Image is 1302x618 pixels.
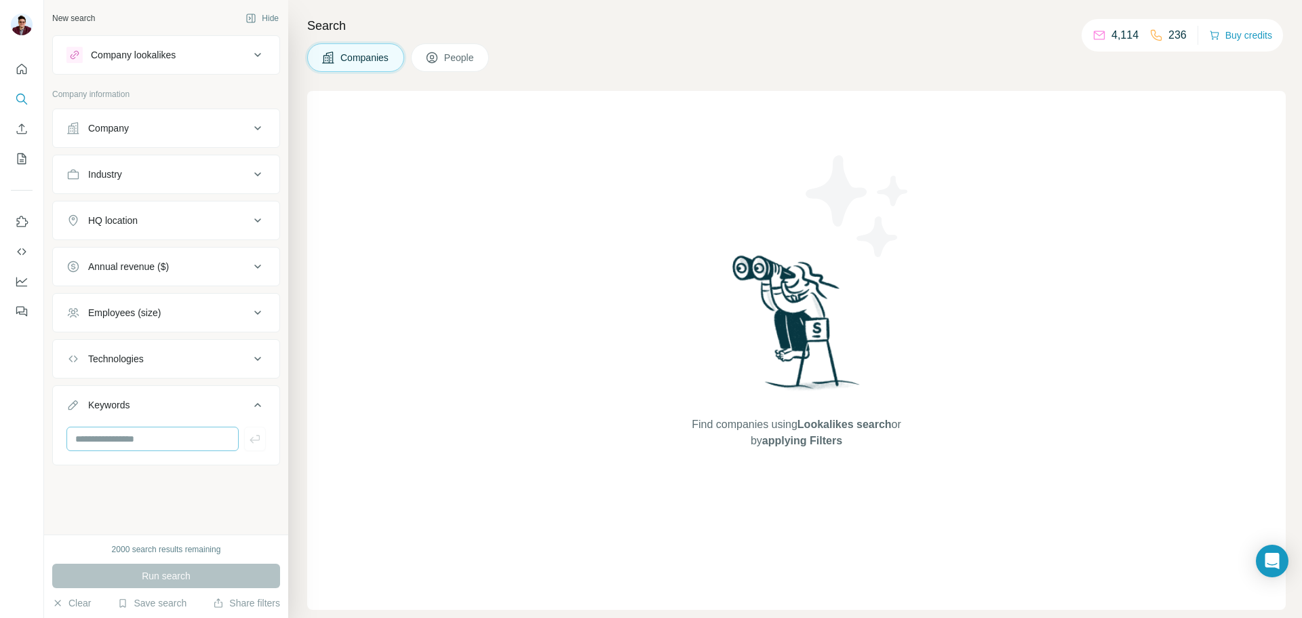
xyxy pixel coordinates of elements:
button: Keywords [53,389,279,427]
button: Feedback [11,299,33,324]
div: New search [52,12,95,24]
button: Company [53,112,279,144]
img: Surfe Illustration - Woman searching with binoculars [726,252,867,403]
div: Company [88,121,129,135]
div: HQ location [88,214,138,227]
button: Quick start [11,57,33,81]
span: People [444,51,475,64]
div: Employees (size) [88,306,161,320]
button: Enrich CSV [11,117,33,141]
img: Surfe Illustration - Stars [797,145,919,267]
div: Company lookalikes [91,48,176,62]
button: Hide [236,8,288,28]
img: Avatar [11,14,33,35]
span: Lookalikes search [797,419,892,430]
div: Industry [88,168,122,181]
div: Keywords [88,398,130,412]
button: Technologies [53,343,279,375]
div: Technologies [88,352,144,366]
div: Annual revenue ($) [88,260,169,273]
button: Industry [53,158,279,191]
button: Save search [117,596,186,610]
button: My lists [11,147,33,171]
button: Use Surfe on LinkedIn [11,210,33,234]
button: Buy credits [1209,26,1272,45]
p: 236 [1168,27,1187,43]
p: 4,114 [1111,27,1139,43]
button: HQ location [53,204,279,237]
span: Companies [340,51,390,64]
button: Annual revenue ($) [53,250,279,283]
span: applying Filters [762,435,842,446]
span: Find companies using or by [688,417,905,449]
h4: Search [307,16,1286,35]
button: Dashboard [11,269,33,294]
button: Share filters [213,596,280,610]
button: Search [11,87,33,111]
p: Company information [52,88,280,100]
div: Open Intercom Messenger [1256,545,1288,577]
button: Clear [52,596,91,610]
button: Use Surfe API [11,239,33,264]
button: Employees (size) [53,296,279,329]
div: 2000 search results remaining [112,543,221,556]
button: Company lookalikes [53,39,279,71]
